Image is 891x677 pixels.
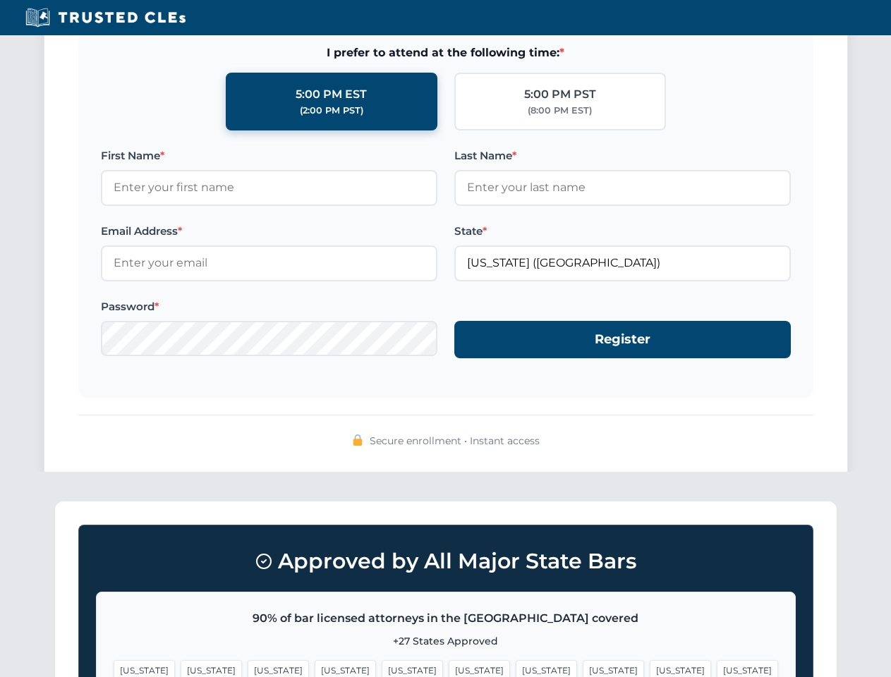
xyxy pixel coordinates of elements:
[296,85,367,104] div: 5:00 PM EST
[454,321,791,358] button: Register
[524,85,596,104] div: 5:00 PM PST
[300,104,363,118] div: (2:00 PM PST)
[101,44,791,62] span: I prefer to attend at the following time:
[352,434,363,446] img: 🔒
[114,609,778,628] p: 90% of bar licensed attorneys in the [GEOGRAPHIC_DATA] covered
[114,633,778,649] p: +27 States Approved
[101,245,437,281] input: Enter your email
[101,147,437,164] label: First Name
[96,542,796,580] h3: Approved by All Major State Bars
[454,147,791,164] label: Last Name
[454,170,791,205] input: Enter your last name
[454,223,791,240] label: State
[101,170,437,205] input: Enter your first name
[21,7,190,28] img: Trusted CLEs
[454,245,791,281] input: Florida (FL)
[370,433,540,449] span: Secure enrollment • Instant access
[101,298,437,315] label: Password
[528,104,592,118] div: (8:00 PM EST)
[101,223,437,240] label: Email Address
